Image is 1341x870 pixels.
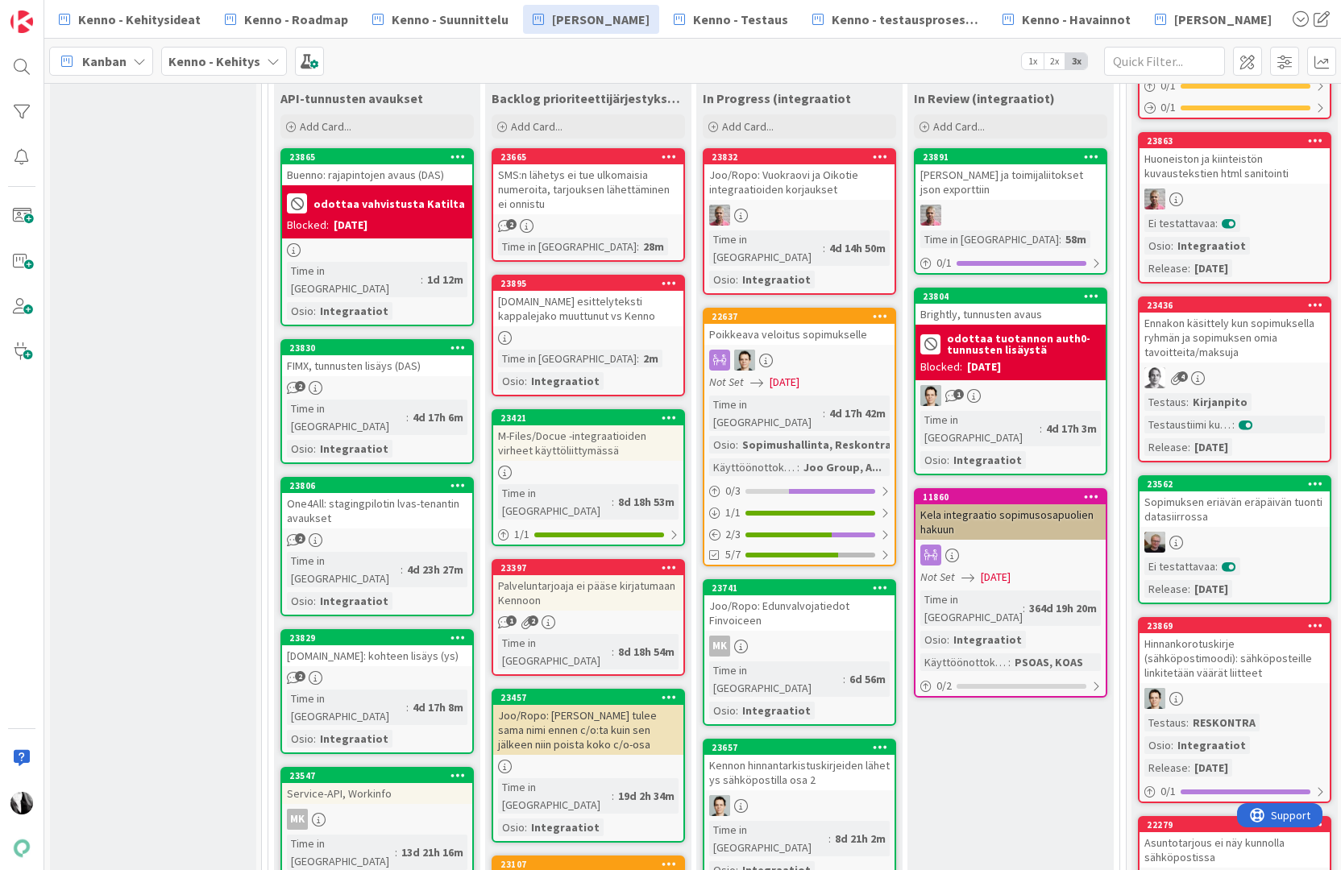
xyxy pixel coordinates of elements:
div: 1/1 [704,503,895,523]
span: API-tunnusten avaukset [280,90,423,106]
div: 23863 [1147,135,1330,147]
span: 2 / 3 [725,526,741,543]
b: Kenno - Kehitys [168,53,260,69]
div: Time in [GEOGRAPHIC_DATA] [287,262,421,297]
span: : [823,404,825,422]
img: avatar [10,837,33,860]
div: 4d 23h 27m [403,561,467,578]
span: Kenno - Roadmap [244,10,348,29]
div: 4d 17h 3m [1042,420,1101,437]
div: 1/1 [493,524,683,545]
div: Osio [709,271,736,288]
div: Kela integraatio sopimusosapuolien hakuun [915,504,1106,540]
span: : [313,440,316,458]
div: HJ [1140,188,1330,209]
div: Time in [GEOGRAPHIC_DATA] [709,821,828,856]
div: [DATE] [334,217,367,234]
div: 22637Poikkeava veloitus sopimukselle [704,309,895,345]
div: Osio [287,440,313,458]
div: 8d 18h 53m [614,493,679,511]
div: 23657Kennon hinnantarkistuskirjeiden lähetys sähköpostilla osa 2 [704,740,895,790]
div: 23421 [493,411,683,425]
a: Kenno - Havainnot [993,5,1140,34]
div: RESKONTRA [1189,714,1260,731]
div: 23832 [712,151,895,163]
div: 23421 [500,412,683,424]
a: Kenno - Roadmap [215,5,358,34]
div: Asuntotarjous ei näy kunnolla sähköpostissa [1140,832,1330,868]
div: [DATE] [1190,580,1232,598]
span: : [637,350,639,367]
div: Osio [920,451,947,469]
div: TT [915,385,1106,406]
span: : [313,592,316,610]
div: [DATE] [1190,438,1232,456]
div: Poikkeava veloitus sopimukselle [704,324,895,345]
img: HJ [920,205,941,226]
span: : [1008,653,1011,671]
div: Kennon hinnantarkistuskirjeiden lähetys sähköpostilla osa 2 [704,755,895,790]
span: [PERSON_NAME] [552,10,650,29]
span: [PERSON_NAME] [1174,10,1272,29]
span: Kenno - Suunnittelu [392,10,509,29]
div: Time in [GEOGRAPHIC_DATA] [287,552,401,587]
div: 23436Ennakon käsittely kun sopimuksella ryhmän ja sopimuksen omia tavoitteita/maksuja [1140,298,1330,362]
div: 364d 19h 20m [1025,599,1101,617]
span: 4 [1177,371,1188,382]
div: Brightly, tunnusten avaus [915,304,1106,325]
span: : [1215,214,1218,232]
span: 2 [295,671,305,681]
div: Time in [GEOGRAPHIC_DATA] [498,778,612,814]
div: Time in [GEOGRAPHIC_DATA] [920,590,1023,626]
div: Sopimuksen eriävän eräpäivän tuonti datasiirrossa [1140,491,1330,527]
div: PSOAS, KOAS [1011,653,1087,671]
div: Kirjanpito [1189,393,1252,411]
div: Blocked: [287,217,329,234]
div: 4d 17h 42m [825,404,890,422]
div: Ei testattavaa [1144,557,1215,575]
div: 0/2 [915,676,1106,696]
div: 0/1 [1140,97,1330,118]
span: : [313,730,316,748]
span: 0 / 1 [936,255,952,271]
div: 23397 [493,561,683,575]
div: 23436 [1147,300,1330,311]
span: Add Card... [933,119,985,134]
div: 8d 18h 54m [614,643,679,661]
div: TT [704,350,895,371]
img: TT [920,385,941,406]
div: HJ [915,205,1106,226]
div: 23865 [289,151,472,163]
img: TT [734,350,755,371]
div: Osio [709,436,736,454]
span: : [313,302,316,320]
div: 23865 [282,150,472,164]
div: Time in [GEOGRAPHIC_DATA] [709,661,843,697]
div: 23829 [289,632,472,644]
div: Time in [GEOGRAPHIC_DATA] [709,396,823,431]
div: 19d 2h 34m [614,787,679,805]
span: : [406,408,409,426]
span: : [797,458,799,476]
div: [PERSON_NAME] ja toimijaliitokset json exporttiin [915,164,1106,200]
span: : [525,372,527,390]
div: Buenno: rajapintojen avaus (DAS) [282,164,472,185]
div: Integraatiot [527,372,604,390]
div: 23562Sopimuksen eriävän eräpäivän tuonti datasiirrossa [1140,477,1330,527]
div: FIMX, tunnusten lisäys (DAS) [282,355,472,376]
span: 0 / 1 [1160,99,1176,116]
span: : [1186,393,1189,411]
span: Backlog prioriteettijärjestyksessä (integraatiot) [492,90,685,106]
div: Time in [GEOGRAPHIC_DATA] [287,835,395,870]
div: [DOMAIN_NAME] esittelyteksti kappalejako muuttunut vs Kenno [493,291,683,326]
a: Kenno - Kehitysideat [49,5,210,34]
a: [PERSON_NAME] [1145,5,1281,34]
div: Hinnankorotuskirje (sähköpostimoodi): sähköposteille linkitetään väärät liitteet [1140,633,1330,683]
div: Time in [GEOGRAPHIC_DATA] [709,230,823,266]
span: : [612,787,614,805]
span: Kanban [82,52,127,71]
div: 6d 56m [845,670,890,688]
span: : [525,818,527,836]
span: Add Card... [300,119,351,134]
span: : [1188,580,1190,598]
